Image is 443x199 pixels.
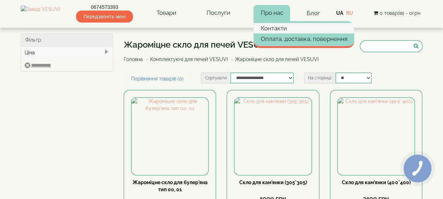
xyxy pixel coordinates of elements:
a: Скло для кам'янки (400*400) [342,180,410,185]
span: Передзвоніть мені [76,11,133,23]
a: Блог [307,10,320,17]
img: Скло для кам'янки (305*305) [234,98,311,175]
label: На сторінці: [304,73,336,83]
a: Скло для кам'янки (305*305) [239,180,307,185]
a: Товари [149,5,183,21]
a: Жароміцне скло для булер'яна тип 00, 01 [133,180,208,192]
a: Порівняння товарів (0) [124,73,191,85]
img: Завод VESUVI [21,6,60,20]
label: Сортувати: [201,73,230,83]
a: Про нас [253,5,290,21]
a: 0674573393 [76,4,133,11]
a: Оплата, доставка, повернення [253,34,354,44]
li: Жароміцне скло для печей VESUVI [229,56,319,63]
a: Головна [124,56,143,62]
a: UA [336,10,343,16]
img: Скло для кам'янки (400*400) [338,98,414,175]
div: Фільтр [21,34,113,47]
a: Контакти [253,23,354,34]
span: 0 товар(ів) - 0грн [379,10,420,16]
a: RU [346,10,353,16]
h1: Жароміцне скло для печей VESUVI [124,40,324,49]
a: Послуги [199,5,237,21]
a: Комплектуючі для печей VESUVI [150,56,228,62]
button: 0 товар(ів) - 0грн [371,9,422,17]
div: Ціна [21,47,113,59]
img: Жароміцне скло для булер'яна тип 00, 01 [131,98,208,175]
